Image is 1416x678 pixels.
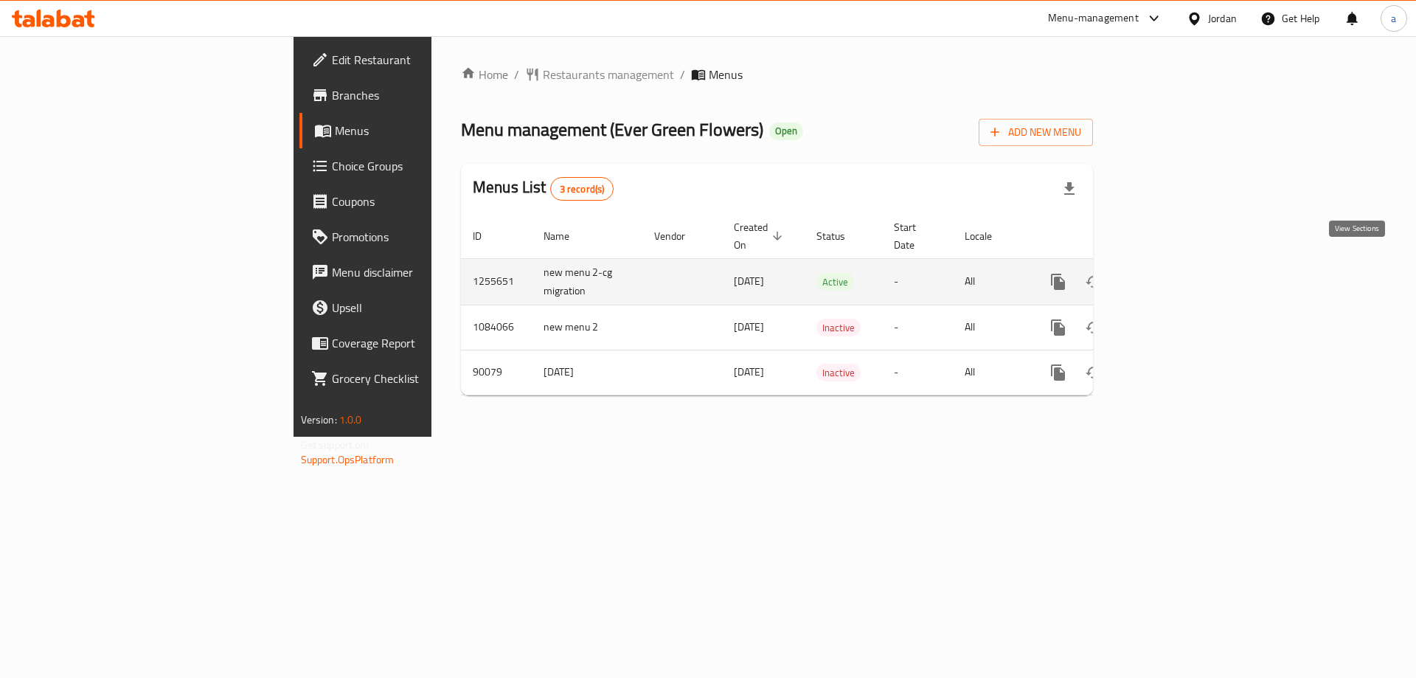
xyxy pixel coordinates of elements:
button: Change Status [1076,355,1111,390]
a: Choice Groups [299,148,530,184]
td: - [882,258,953,305]
span: Upsell [332,299,518,316]
span: Locale [965,227,1011,245]
td: All [953,305,1029,350]
span: [DATE] [734,317,764,336]
button: Change Status [1076,310,1111,345]
span: Choice Groups [332,157,518,175]
div: Jordan [1208,10,1237,27]
td: All [953,258,1029,305]
span: Menu management ( Ever Green Flowers ) [461,113,763,146]
a: Branches [299,77,530,113]
span: Add New Menu [990,123,1081,142]
div: Active [816,273,854,291]
a: Coverage Report [299,325,530,361]
span: 1.0.0 [339,410,362,429]
nav: breadcrumb [461,66,1093,83]
a: Coupons [299,184,530,219]
span: Start Date [894,218,935,254]
span: Open [769,125,803,137]
span: 3 record(s) [551,182,614,196]
span: Vendor [654,227,704,245]
span: Edit Restaurant [332,51,518,69]
span: Coverage Report [332,334,518,352]
table: enhanced table [461,214,1194,395]
span: Menus [709,66,743,83]
td: new menu 2-cg migration [532,258,642,305]
td: [DATE] [532,350,642,395]
span: Menu disclaimer [332,263,518,281]
a: Upsell [299,290,530,325]
span: Name [544,227,589,245]
a: Grocery Checklist [299,361,530,396]
span: Active [816,274,854,291]
td: new menu 2 [532,305,642,350]
div: Open [769,122,803,140]
td: - [882,350,953,395]
div: Total records count [550,177,614,201]
button: more [1041,264,1076,300]
span: [DATE] [734,271,764,291]
span: Promotions [332,228,518,246]
button: more [1041,355,1076,390]
span: ID [473,227,501,245]
div: Export file [1052,171,1087,207]
span: Inactive [816,364,861,381]
a: Support.OpsPlatform [301,450,395,469]
a: Promotions [299,219,530,255]
span: Coupons [332,193,518,210]
a: Menu disclaimer [299,255,530,290]
span: Grocery Checklist [332,370,518,387]
h2: Menus List [473,176,614,201]
li: / [680,66,685,83]
span: Version: [301,410,337,429]
button: Add New Menu [979,119,1093,146]
div: Menu-management [1048,10,1139,27]
span: Branches [332,86,518,104]
td: - [882,305,953,350]
span: Status [816,227,864,245]
span: Get support on: [301,435,369,454]
a: Edit Restaurant [299,42,530,77]
a: Menus [299,113,530,148]
span: Restaurants management [543,66,674,83]
button: more [1041,310,1076,345]
td: All [953,350,1029,395]
span: [DATE] [734,362,764,381]
span: Created On [734,218,787,254]
th: Actions [1029,214,1194,259]
button: Change Status [1076,264,1111,300]
span: a [1391,10,1396,27]
a: Restaurants management [525,66,674,83]
span: Inactive [816,319,861,336]
span: Menus [335,122,518,139]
